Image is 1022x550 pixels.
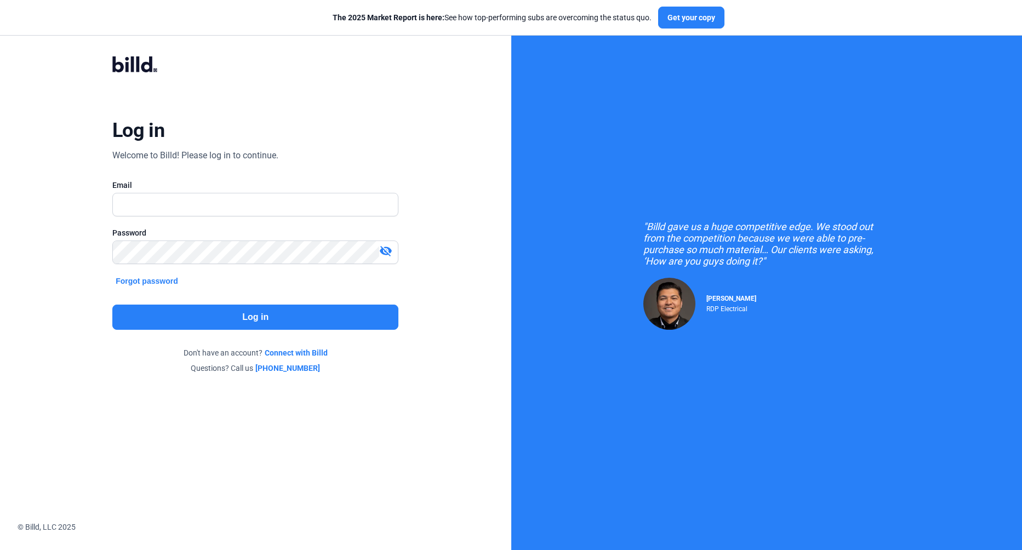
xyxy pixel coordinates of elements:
[112,149,278,162] div: Welcome to Billd! Please log in to continue.
[255,363,320,374] a: [PHONE_NUMBER]
[112,305,398,330] button: Log in
[112,180,398,191] div: Email
[112,347,398,358] div: Don't have an account?
[112,227,398,238] div: Password
[379,244,392,257] mat-icon: visibility_off
[706,295,756,302] span: [PERSON_NAME]
[333,12,652,23] div: See how top-performing subs are overcoming the status quo.
[643,278,695,330] img: Raul Pacheco
[112,363,398,374] div: Questions? Call us
[112,275,181,287] button: Forgot password
[706,302,756,313] div: RDP Electrical
[643,221,890,267] div: "Billd gave us a huge competitive edge. We stood out from the competition because we were able to...
[265,347,328,358] a: Connect with Billd
[112,118,164,142] div: Log in
[333,13,444,22] span: The 2025 Market Report is here:
[658,7,724,28] button: Get your copy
